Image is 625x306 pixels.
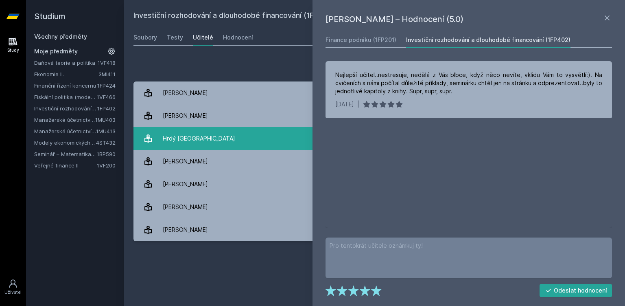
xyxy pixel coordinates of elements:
[97,82,116,89] a: 1FP424
[167,29,183,46] a: Testy
[34,161,97,170] a: Veřejné finance II
[133,29,157,46] a: Soubory
[133,10,522,23] h2: Investiční rozhodování a dlouhodobé financování (1FP402)
[193,33,213,42] div: Učitelé
[223,29,253,46] a: Hodnocení
[34,59,98,67] a: Daňová teorie a politika
[34,139,96,147] a: Modely ekonomických a finančních časových řad
[97,94,116,100] a: 1VF466
[4,289,22,295] div: Uživatel
[133,33,157,42] div: Soubory
[133,150,615,173] a: [PERSON_NAME] 1 hodnocení 2.0
[2,33,24,57] a: Study
[163,85,208,101] div: [PERSON_NAME]
[357,100,359,108] div: |
[34,47,78,55] span: Moje předměty
[97,105,116,112] a: 1FP402
[163,176,208,192] div: [PERSON_NAME]
[98,59,116,66] a: 1VF418
[167,33,183,42] div: Testy
[133,218,615,241] a: [PERSON_NAME] 5 hodnocení 4.0
[133,81,615,104] a: [PERSON_NAME] 6 hodnocení 2.8
[223,33,253,42] div: Hodnocení
[7,47,19,53] div: Study
[97,151,116,157] a: 1BP590
[335,100,354,108] div: [DATE]
[163,153,208,170] div: [PERSON_NAME]
[96,128,116,134] a: 1MU413
[34,33,87,40] a: Všechny předměty
[163,222,208,238] div: [PERSON_NAME]
[34,104,97,112] a: Investiční rozhodování a dlouhodobé financování
[335,71,602,95] div: Nejlepší učitel..nestresuje, nedělá z Vás blbce, když něco nevíte, vklidu Vám to vysvětlí:). Na c...
[95,117,116,123] a: 1MU403
[133,196,615,218] a: [PERSON_NAME] 14 hodnocení 4.0
[34,150,97,158] a: Seminář – Matematika pro finance
[193,29,213,46] a: Učitelé
[2,275,24,299] a: Uživatel
[34,116,95,124] a: Manažerské účetnictví II.
[163,199,208,215] div: [PERSON_NAME]
[97,162,116,169] a: 1VF200
[34,93,97,101] a: Fiskální politika (moderní trendy a případové studie) (anglicky)
[133,104,615,127] a: [PERSON_NAME] 8 hodnocení 1.4
[163,130,235,147] div: Hrdý [GEOGRAPHIC_DATA]
[163,108,208,124] div: [PERSON_NAME]
[98,71,116,77] a: 3MI411
[34,70,98,78] a: Ekonomie II.
[34,81,97,90] a: Finanční řízení koncernu
[34,127,96,135] a: Manažerské účetnictví pro vedlejší specializaci
[133,127,615,150] a: Hrdý [GEOGRAPHIC_DATA] 1 hodnocení 5.0
[96,139,116,146] a: 4ST432
[133,173,615,196] a: [PERSON_NAME] 1 hodnocení 5.0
